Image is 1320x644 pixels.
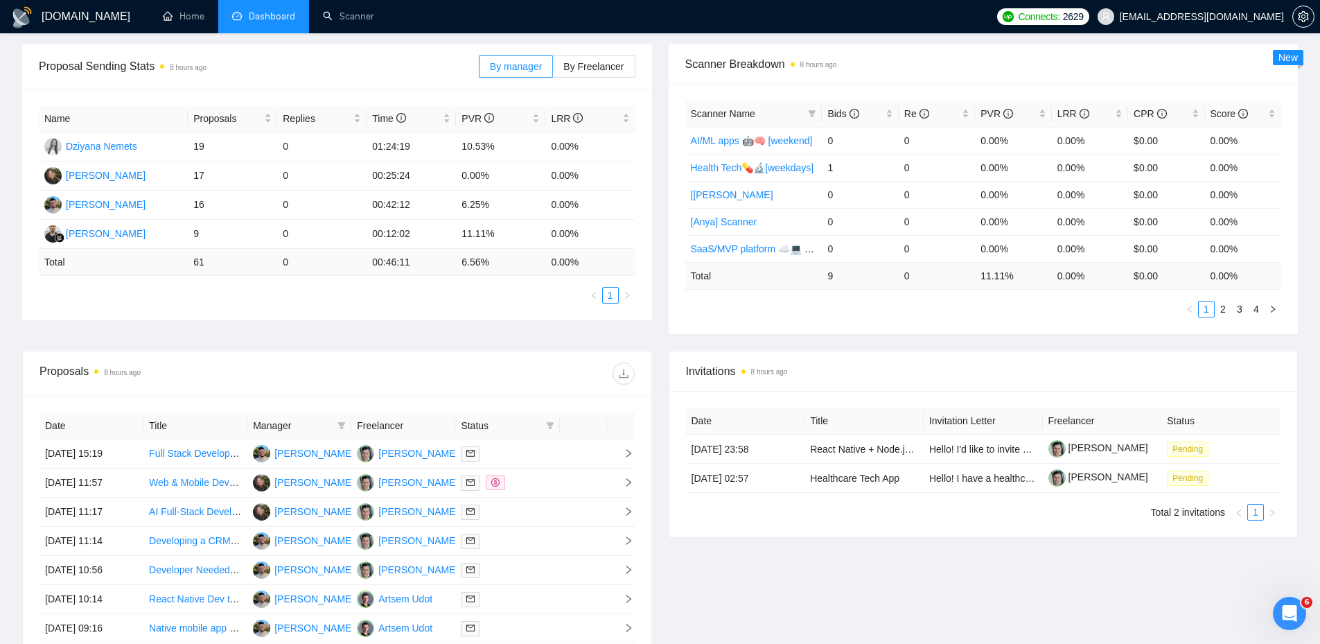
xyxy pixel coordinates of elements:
[804,464,924,493] td: Healthcare Tech App
[613,536,633,546] span: right
[1128,208,1204,235] td: $0.00
[466,478,475,487] span: mail
[1080,109,1089,119] span: info-circle
[378,446,458,461] div: [PERSON_NAME]
[484,113,494,123] span: info-circle
[1205,154,1281,181] td: 0.00%
[1215,301,1231,317] li: 2
[277,220,367,249] td: 0
[143,556,247,585] td: Developer Needed for Music-based Fantasy Sports App
[691,162,814,173] a: Health Tech💊🔬[weekdays]
[686,363,1281,380] span: Invitations
[1205,181,1281,208] td: 0.00%
[170,64,206,71] time: 8 hours ago
[44,198,146,209] a: AK[PERSON_NAME]
[545,249,635,276] td: 0.00 %
[1167,442,1208,457] span: Pending
[253,534,354,546] a: AK[PERSON_NAME]
[850,109,859,119] span: info-circle
[822,181,898,208] td: 0
[613,507,633,516] span: right
[899,154,975,181] td: 0
[253,418,332,433] span: Manager
[466,595,475,603] span: mail
[335,415,349,436] span: filter
[1278,52,1298,63] span: New
[66,197,146,212] div: [PERSON_NAME]
[367,249,456,276] td: 00:46:11
[924,408,1043,435] th: Invitation Letter
[1232,302,1247,317] a: 3
[66,168,146,183] div: [PERSON_NAME]
[456,162,545,191] td: 0.00%
[466,507,475,516] span: mail
[378,620,432,636] div: Artsem Udot
[800,61,837,69] time: 8 hours ago
[277,132,367,162] td: 0
[899,262,975,289] td: 0
[466,566,475,574] span: mail
[1231,301,1248,317] li: 3
[1265,301,1281,317] li: Next Page
[1269,305,1277,313] span: right
[1205,208,1281,235] td: 0.00%
[188,249,277,276] td: 61
[277,105,367,132] th: Replies
[253,474,270,491] img: HH
[545,132,635,162] td: 0.00%
[1249,302,1264,317] a: 4
[1052,127,1128,154] td: 0.00%
[357,534,458,546] a: YN[PERSON_NAME]
[805,103,819,124] span: filter
[1043,408,1162,435] th: Freelancer
[323,10,374,22] a: searchScanner
[461,113,494,124] span: PVR
[545,191,635,220] td: 0.00%
[396,113,406,123] span: info-circle
[691,135,813,146] a: AI/ML apps 🤖🧠 [weekend]
[545,220,635,249] td: 0.00%
[274,533,354,548] div: [PERSON_NAME]
[143,440,247,469] td: Full Stack Developer (AI + MERN + Laravel + TypeScript) Needed
[804,408,924,435] th: Title
[149,564,389,575] a: Developer Needed for Music-based Fantasy Sports App
[686,464,805,493] td: [DATE] 02:57
[1128,181,1204,208] td: $0.00
[44,196,62,214] img: AK
[39,440,143,469] td: [DATE] 15:19
[822,154,898,181] td: 1
[357,593,432,604] a: AUArtsem Udot
[1238,109,1248,119] span: info-circle
[1157,109,1167,119] span: info-circle
[149,448,432,459] a: Full Stack Developer (AI + MERN + Laravel + TypeScript) Needed
[466,624,475,632] span: mail
[1264,504,1281,521] button: right
[39,469,143,498] td: [DATE] 11:57
[691,243,849,254] a: SaaS/MVP platform ☁️💻 [weekend]
[613,594,633,604] span: right
[466,449,475,458] span: mail
[1048,471,1148,482] a: [PERSON_NAME]
[367,220,456,249] td: 00:12:02
[691,189,773,200] a: [[PERSON_NAME]
[1265,301,1281,317] button: right
[39,412,143,440] th: Date
[613,623,633,633] span: right
[274,504,354,519] div: [PERSON_NAME]
[149,593,459,604] a: React Native Dev to Build Police Prep App w/ AI + Stripe (Badge Bound)
[1292,6,1314,28] button: setting
[810,473,899,484] a: Healthcare Tech App
[1048,442,1148,453] a: [PERSON_NAME]
[149,535,353,546] a: Developing a CRM with AI-powered automation
[274,591,354,607] div: [PERSON_NAME]
[1057,108,1089,119] span: LRR
[1293,11,1314,22] span: setting
[1235,509,1243,517] span: left
[899,181,975,208] td: 0
[1248,505,1263,520] a: 1
[357,445,374,462] img: YN
[253,532,270,550] img: AK
[1128,262,1204,289] td: $ 0.00
[253,476,354,487] a: HH[PERSON_NAME]
[456,249,545,276] td: 6.56 %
